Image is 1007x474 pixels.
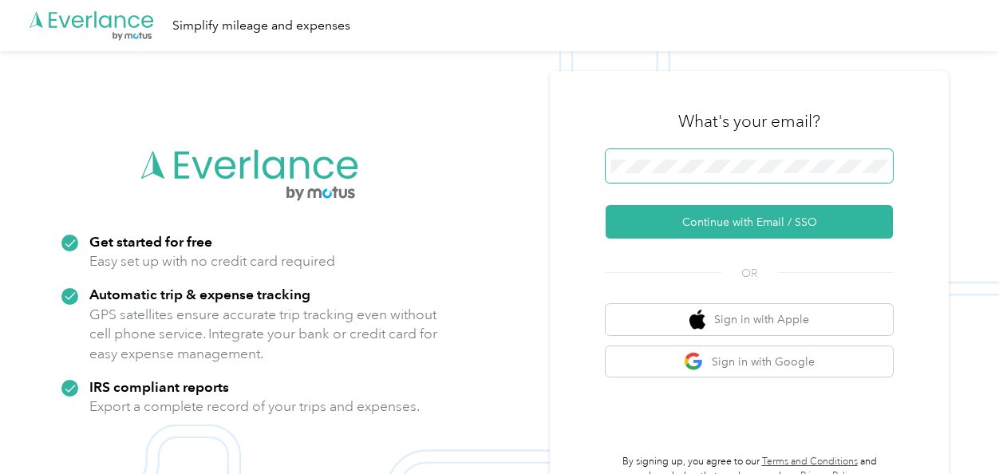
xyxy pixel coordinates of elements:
[89,233,212,250] strong: Get started for free
[606,304,893,335] button: apple logoSign in with Apple
[606,346,893,377] button: google logoSign in with Google
[89,378,229,395] strong: IRS compliant reports
[172,16,350,36] div: Simplify mileage and expenses
[689,310,705,330] img: apple logo
[89,397,420,417] p: Export a complete record of your trips and expenses.
[89,305,438,364] p: GPS satellites ensure accurate trip tracking even without cell phone service. Integrate your bank...
[678,110,820,132] h3: What's your email?
[89,251,335,271] p: Easy set up with no credit card required
[89,286,310,302] strong: Automatic trip & expense tracking
[762,456,858,468] a: Terms and Conditions
[684,352,704,372] img: google logo
[721,265,777,282] span: OR
[606,205,893,239] button: Continue with Email / SSO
